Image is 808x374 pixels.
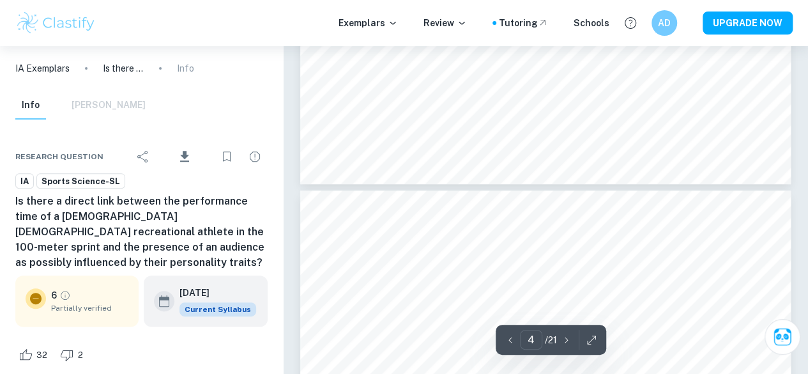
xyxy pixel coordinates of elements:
span: 2 [71,349,90,362]
span: Current Syllabus [179,302,256,316]
a: Grade partially verified [59,290,71,301]
button: Ask Clai [765,319,800,355]
p: Exemplars [339,16,398,30]
a: Tutoring [499,16,548,30]
h6: AD [657,16,672,30]
a: Sports Science-SL [36,173,125,189]
div: Share [130,144,156,169]
button: UPGRADE NOW [703,12,793,35]
a: IA Exemplars [15,61,70,75]
span: Sports Science-SL [37,175,125,188]
a: Schools [574,16,609,30]
button: Help and Feedback [620,12,641,34]
div: Like [15,345,54,365]
span: Research question [15,151,103,162]
span: 32 [29,349,54,362]
a: IA [15,173,34,189]
button: Info [15,91,46,120]
div: Dislike [57,345,90,365]
div: Download [158,140,211,173]
h6: [DATE] [179,286,246,300]
h6: Is there a direct link between the performance time of a [DEMOGRAPHIC_DATA] [DEMOGRAPHIC_DATA] re... [15,194,268,270]
p: Is there a direct link between the performance time of a [DEMOGRAPHIC_DATA] [DEMOGRAPHIC_DATA] re... [103,61,144,75]
div: Report issue [242,144,268,169]
span: Partially verified [51,302,128,314]
p: Review [423,16,467,30]
p: / 21 [545,333,557,347]
button: AD [652,10,677,36]
p: Info [177,61,194,75]
span: IA [16,175,33,188]
div: This exemplar is based on the current syllabus. Feel free to refer to it for inspiration/ideas wh... [179,302,256,316]
div: Bookmark [214,144,240,169]
p: 6 [51,288,57,302]
img: Clastify logo [15,10,96,36]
